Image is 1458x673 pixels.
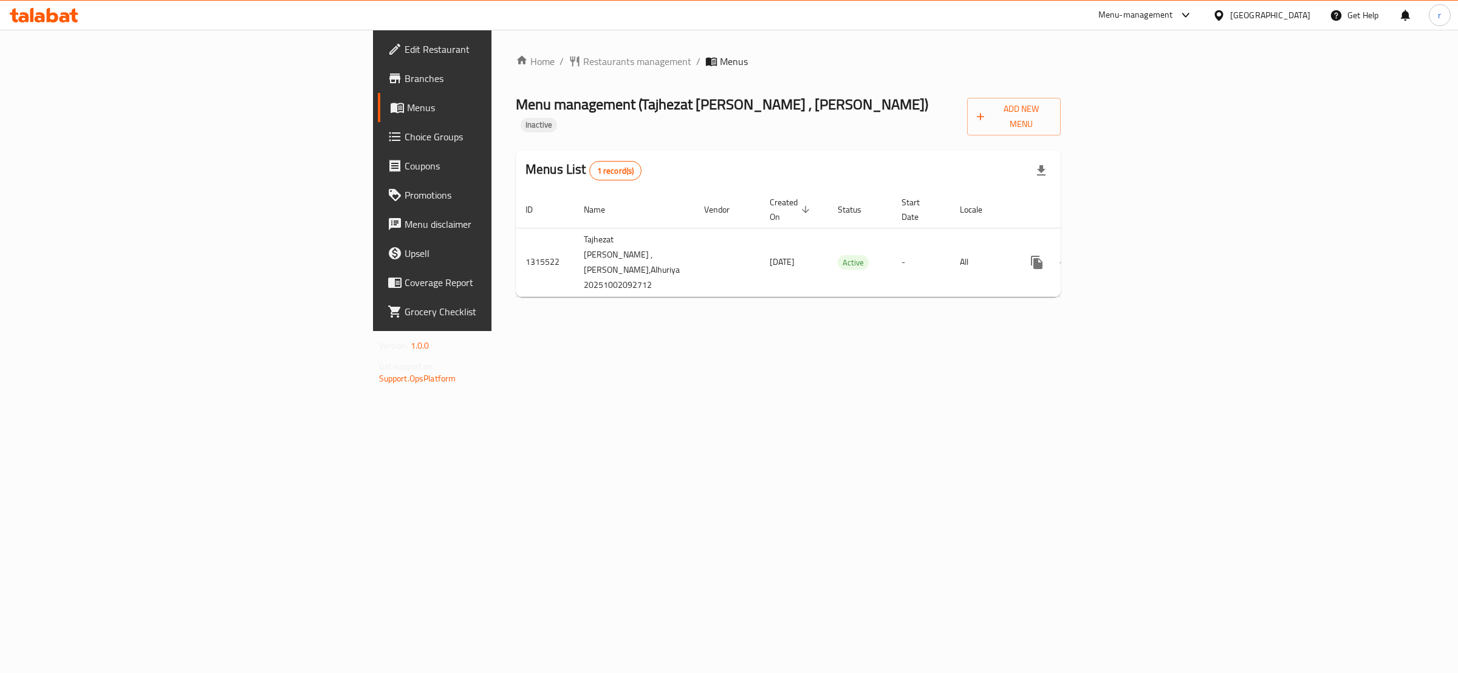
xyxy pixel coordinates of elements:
[407,100,607,115] span: Menus
[589,161,642,180] div: Total records count
[378,122,617,151] a: Choice Groups
[378,297,617,326] a: Grocery Checklist
[405,188,607,202] span: Promotions
[1027,156,1056,185] div: Export file
[960,202,998,217] span: Locale
[405,71,607,86] span: Branches
[1098,8,1173,22] div: Menu-management
[1052,248,1081,277] button: Change Status
[892,228,950,296] td: -
[516,91,928,118] span: Menu management ( Tajhezat [PERSON_NAME] , [PERSON_NAME] )
[525,160,642,180] h2: Menus List
[977,101,1051,132] span: Add New Menu
[1022,248,1052,277] button: more
[516,191,1149,297] table: enhanced table
[704,202,745,217] span: Vendor
[838,202,877,217] span: Status
[574,228,694,296] td: Tajhezat [PERSON_NAME] , [PERSON_NAME],Alhuriya 20251002092712
[405,129,607,144] span: Choice Groups
[1230,9,1310,22] div: [GEOGRAPHIC_DATA]
[525,202,549,217] span: ID
[950,228,1013,296] td: All
[378,35,617,64] a: Edit Restaurant
[378,268,617,297] a: Coverage Report
[770,195,813,224] span: Created On
[378,239,617,268] a: Upsell
[720,54,748,69] span: Menus
[696,54,700,69] li: /
[405,159,607,173] span: Coupons
[902,195,936,224] span: Start Date
[378,93,617,122] a: Menus
[378,180,617,210] a: Promotions
[584,202,621,217] span: Name
[379,338,409,354] span: Version:
[405,217,607,231] span: Menu disclaimer
[838,256,869,270] span: Active
[967,98,1061,135] button: Add New Menu
[405,246,607,261] span: Upsell
[379,371,456,386] a: Support.OpsPlatform
[1013,191,1149,228] th: Actions
[1438,9,1441,22] span: r
[838,255,869,270] div: Active
[405,275,607,290] span: Coverage Report
[516,54,1061,69] nav: breadcrumb
[569,54,691,69] a: Restaurants management
[770,254,795,270] span: [DATE]
[590,165,642,177] span: 1 record(s)
[411,338,430,354] span: 1.0.0
[378,64,617,93] a: Branches
[405,304,607,319] span: Grocery Checklist
[583,54,691,69] span: Restaurants management
[378,210,617,239] a: Menu disclaimer
[378,151,617,180] a: Coupons
[379,358,435,374] span: Get support on:
[405,42,607,56] span: Edit Restaurant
